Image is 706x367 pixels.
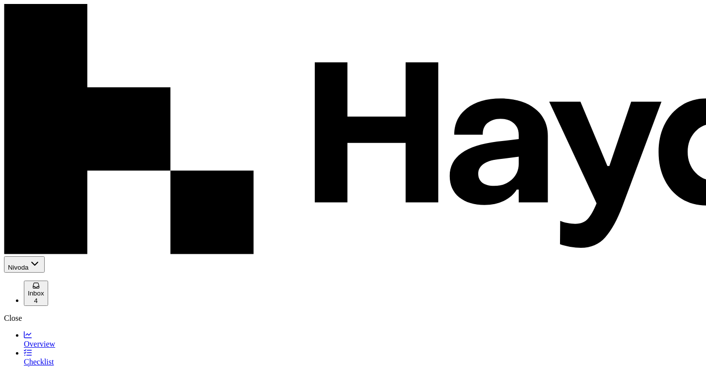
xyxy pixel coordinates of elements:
div: Close [4,314,702,323]
button: Inbox4 [24,281,48,306]
span: Checklist [24,358,54,366]
a: Checklist [24,349,702,366]
span: Overview [24,340,55,348]
a: Overview [24,331,702,348]
button: Nivoda [4,256,45,273]
div: 4 [28,297,44,304]
span: Nivoda [8,264,29,271]
span: Inbox [28,290,44,297]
